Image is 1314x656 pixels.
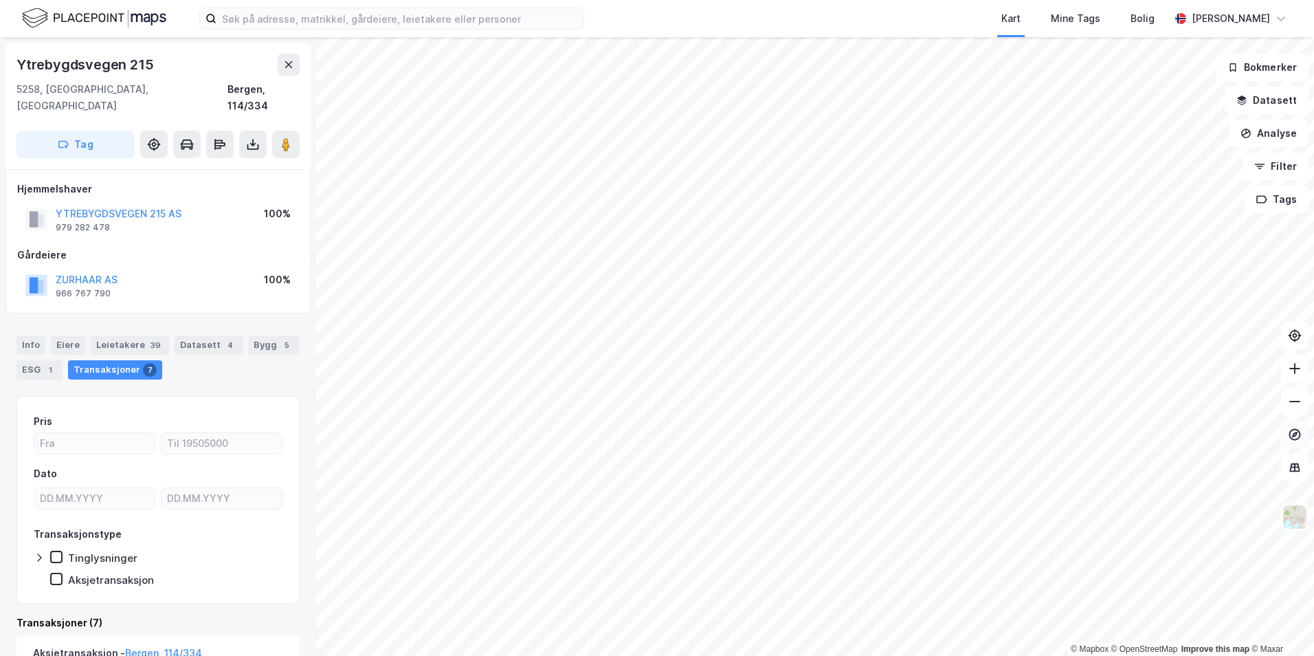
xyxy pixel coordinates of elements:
[1192,10,1270,27] div: [PERSON_NAME]
[34,433,155,454] input: Fra
[16,615,300,631] div: Transaksjoner (7)
[68,573,154,587] div: Aksjetransaksjon
[1225,87,1309,114] button: Datasett
[1051,10,1100,27] div: Mine Tags
[162,433,282,454] input: Til 19505000
[280,338,293,352] div: 5
[1243,153,1309,180] button: Filter
[16,81,227,114] div: 5258, [GEOGRAPHIC_DATA], [GEOGRAPHIC_DATA]
[1245,186,1309,213] button: Tags
[34,526,122,543] div: Transaksjonstype
[1181,644,1249,654] a: Improve this map
[143,363,157,377] div: 7
[68,360,162,380] div: Transaksjoner
[17,247,299,263] div: Gårdeiere
[1131,10,1155,27] div: Bolig
[34,466,57,482] div: Dato
[1216,54,1309,81] button: Bokmerker
[16,131,135,158] button: Tag
[1001,10,1021,27] div: Kart
[148,338,164,352] div: 39
[91,336,169,355] div: Leietakere
[16,360,63,380] div: ESG
[216,8,583,29] input: Søk på adresse, matrikkel, gårdeiere, leietakere eller personer
[264,206,291,222] div: 100%
[264,272,291,288] div: 100%
[1282,504,1308,530] img: Z
[17,181,299,197] div: Hjemmelshaver
[51,336,85,355] div: Eiere
[16,336,45,355] div: Info
[162,488,282,509] input: DD.MM.YYYY
[68,551,137,565] div: Tinglysninger
[1111,644,1178,654] a: OpenStreetMap
[56,288,111,299] div: 966 767 790
[43,363,57,377] div: 1
[1229,120,1309,147] button: Analyse
[22,6,166,30] img: logo.f888ab2527a4732fd821a326f86c7f29.svg
[34,488,155,509] input: DD.MM.YYYY
[1071,644,1109,654] a: Mapbox
[223,338,237,352] div: 4
[16,54,156,76] div: Ytrebygdsvegen 215
[248,336,299,355] div: Bygg
[34,413,52,430] div: Pris
[175,336,243,355] div: Datasett
[1245,590,1314,656] iframe: Chat Widget
[56,222,110,233] div: 979 282 478
[227,81,300,114] div: Bergen, 114/334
